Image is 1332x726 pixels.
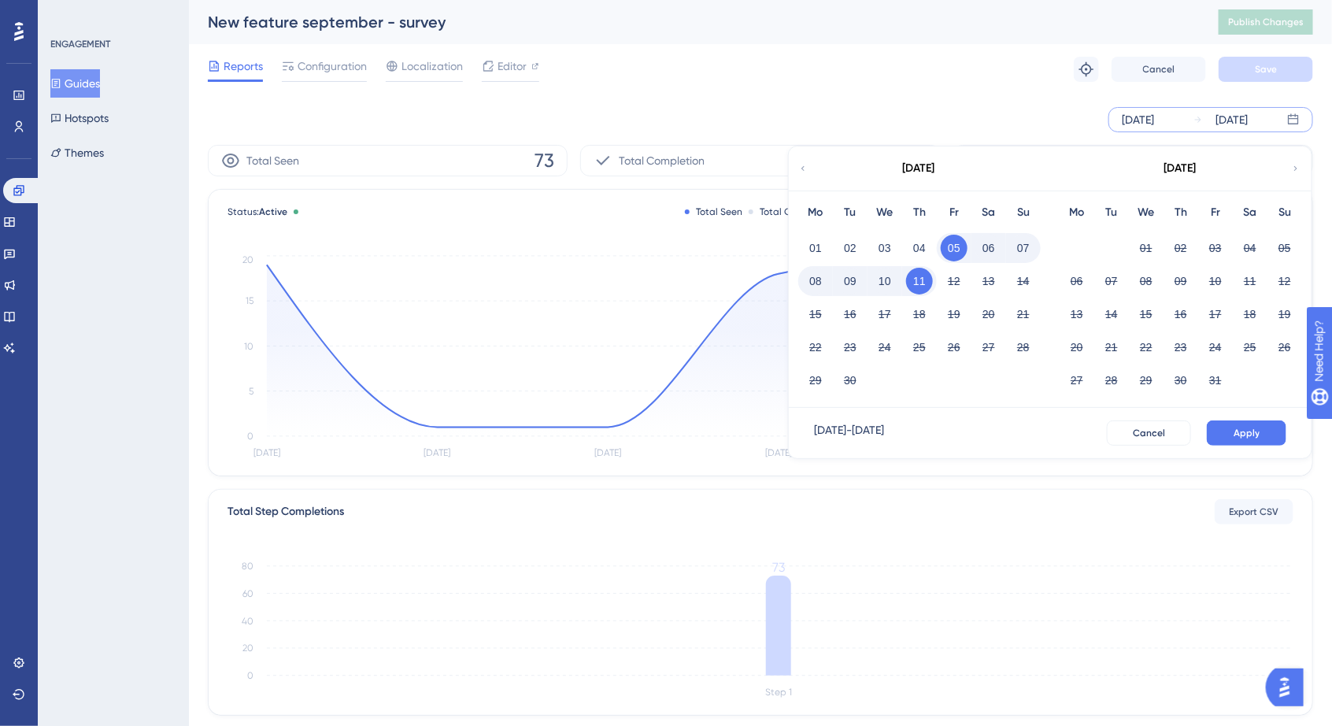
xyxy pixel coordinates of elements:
tspan: [DATE] [765,448,792,459]
button: 28 [1010,334,1037,361]
div: We [1129,203,1164,222]
span: Save [1255,63,1277,76]
div: Sa [971,203,1006,222]
tspan: 20 [242,643,253,654]
button: 29 [1133,367,1160,394]
button: 23 [837,334,864,361]
button: Export CSV [1215,499,1293,524]
button: 27 [1064,367,1090,394]
span: Localization [401,57,463,76]
button: 14 [1098,301,1125,328]
button: 06 [975,235,1002,261]
button: 16 [1167,301,1194,328]
button: 21 [1098,334,1125,361]
span: Total Seen [246,151,299,170]
button: 19 [1271,301,1298,328]
button: 20 [975,301,1002,328]
button: Publish Changes [1219,9,1313,35]
div: [DATE] [1164,159,1197,178]
button: Save [1219,57,1313,82]
button: 02 [1167,235,1194,261]
div: Tu [1094,203,1129,222]
span: Status: [228,206,287,218]
div: [DATE] [903,159,935,178]
button: 10 [1202,268,1229,294]
tspan: 80 [242,561,253,572]
div: We [868,203,902,222]
button: 07 [1010,235,1037,261]
span: Editor [498,57,527,76]
button: 30 [837,367,864,394]
div: [DATE] [1122,110,1154,129]
button: 18 [906,301,933,328]
button: Apply [1207,420,1286,446]
span: Export CSV [1230,506,1279,518]
button: 12 [1271,268,1298,294]
div: [DATE] - [DATE] [814,420,884,446]
button: 17 [1202,301,1229,328]
button: 14 [1010,268,1037,294]
tspan: 10 [244,341,253,352]
tspan: 40 [242,616,253,627]
button: 05 [941,235,968,261]
span: Cancel [1143,63,1175,76]
button: 06 [1064,268,1090,294]
button: 15 [802,301,829,328]
button: 23 [1167,334,1194,361]
button: 09 [837,268,864,294]
button: 22 [1133,334,1160,361]
button: Hotspots [50,104,109,132]
button: 18 [1237,301,1264,328]
div: [DATE] [1215,110,1248,129]
div: Th [902,203,937,222]
div: Su [1267,203,1302,222]
button: 24 [871,334,898,361]
tspan: 73 [772,560,785,575]
div: Fr [1198,203,1233,222]
tspan: [DATE] [253,448,280,459]
button: 07 [1098,268,1125,294]
tspan: 60 [242,588,253,599]
button: 03 [871,235,898,261]
tspan: 5 [249,386,253,397]
button: 27 [975,334,1002,361]
button: 01 [802,235,829,261]
div: Total Seen [685,206,742,218]
button: 11 [906,268,933,294]
div: Th [1164,203,1198,222]
tspan: 15 [246,296,253,307]
span: Need Help? [37,4,98,23]
div: Total Completion [749,206,836,218]
span: Active [259,206,287,217]
div: New feature september - survey [208,11,1179,33]
button: 22 [802,334,829,361]
button: 26 [1271,334,1298,361]
span: Reports [224,57,263,76]
button: 01 [1133,235,1160,261]
button: 29 [802,367,829,394]
button: 13 [975,268,1002,294]
button: 26 [941,334,968,361]
button: 09 [1167,268,1194,294]
button: 03 [1202,235,1229,261]
button: 08 [802,268,829,294]
button: Themes [50,139,104,167]
button: 04 [1237,235,1264,261]
button: Cancel [1107,420,1191,446]
tspan: 20 [242,254,253,265]
span: Publish Changes [1228,16,1304,28]
span: Configuration [298,57,367,76]
span: Total Completion [619,151,705,170]
div: Fr [937,203,971,222]
div: Tu [833,203,868,222]
button: 17 [871,301,898,328]
button: 30 [1167,367,1194,394]
button: 04 [906,235,933,261]
button: 25 [1237,334,1264,361]
span: 73 [535,148,554,173]
button: 08 [1133,268,1160,294]
div: Total Step Completions [228,502,344,521]
button: 25 [906,334,933,361]
tspan: Step 1 [765,687,792,698]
